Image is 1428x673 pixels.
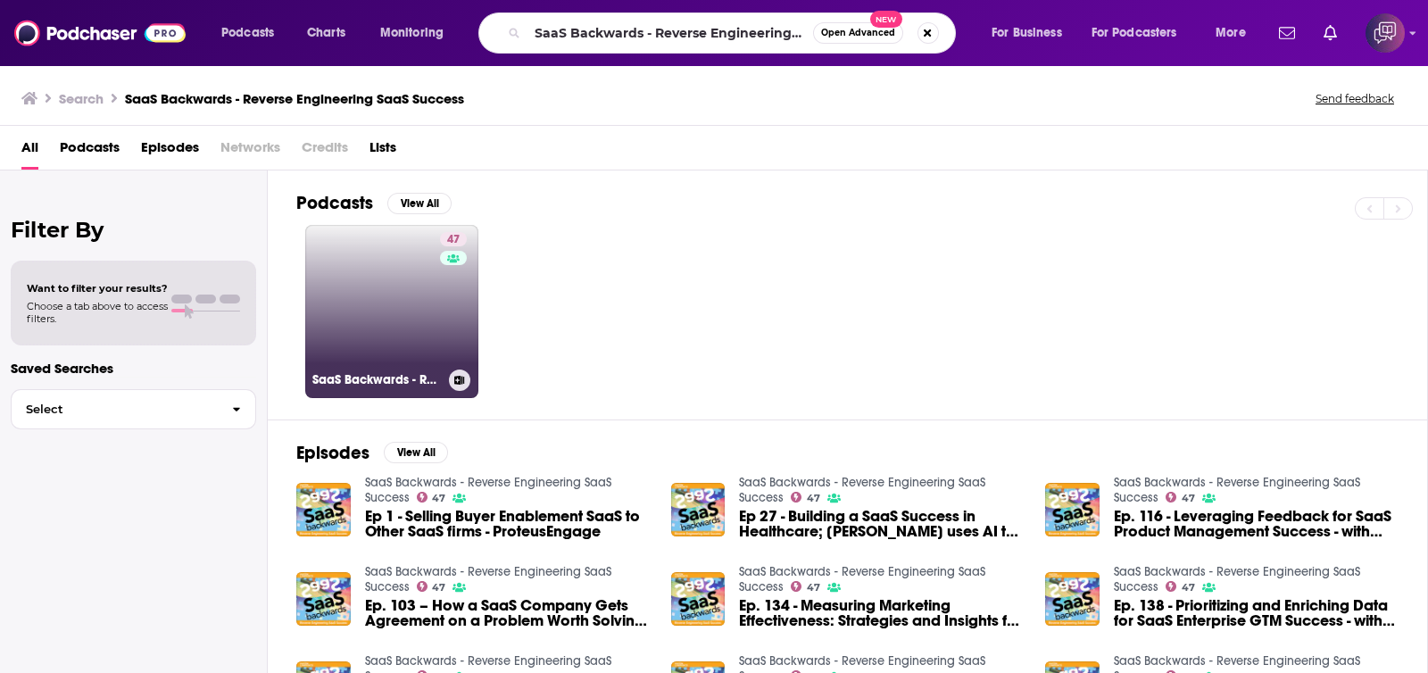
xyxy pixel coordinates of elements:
[1216,21,1246,46] span: More
[296,483,351,537] img: Ep 1 - Selling Buyer Enablement SaaS to Other SaaS firms - ProteusEngage
[739,475,985,505] a: SaaS Backwards - Reverse Engineering SaaS Success
[368,19,467,47] button: open menu
[365,598,650,628] a: Ep. 103 – How a SaaS Company Gets Agreement on a Problem Worth Solving – with Chuck Fuerst, CMO o...
[11,389,256,429] button: Select
[495,12,973,54] div: Search podcasts, credits, & more...
[302,133,348,170] span: Credits
[1182,584,1195,592] span: 47
[312,372,442,387] h3: SaaS Backwards - Reverse Engineering SaaS Success
[296,572,351,627] img: Ep. 103 – How a SaaS Company Gets Agreement on a Problem Worth Solving – with Chuck Fuerst, CMO o...
[870,11,902,28] span: New
[141,133,199,170] a: Episodes
[821,29,895,37] span: Open Advanced
[296,442,448,464] a: EpisodesView All
[365,475,611,505] a: SaaS Backwards - Reverse Engineering SaaS Success
[671,572,726,627] img: Ep. 134 - Measuring Marketing Effectiveness: Strategies and Insights for SaaS Success - with Stev...
[432,494,445,503] span: 47
[295,19,356,47] a: Charts
[440,232,467,246] a: 47
[1114,598,1399,628] span: Ep. 138 - Prioritizing and Enriching Data for SaaS Enterprise GTM Success - with [PERSON_NAME], C...
[739,598,1024,628] a: Ep. 134 - Measuring Marketing Effectiveness: Strategies and Insights for SaaS Success - with Stev...
[307,21,345,46] span: Charts
[1045,483,1100,537] img: Ep. 116 - Leveraging Feedback for SaaS Product Management Success - with Satya Ganni, CEO of Beam...
[1080,19,1203,47] button: open menu
[1203,19,1268,47] button: open menu
[220,133,280,170] span: Networks
[1366,13,1405,53] button: Show profile menu
[791,492,820,503] a: 47
[365,509,650,539] a: Ep 1 - Selling Buyer Enablement SaaS to Other SaaS firms - ProteusEngage
[21,133,38,170] a: All
[296,442,369,464] h2: Episodes
[979,19,1084,47] button: open menu
[527,19,813,47] input: Search podcasts, credits, & more...
[791,581,820,592] a: 47
[417,492,446,503] a: 47
[1114,509,1399,539] a: Ep. 116 - Leveraging Feedback for SaaS Product Management Success - with Satya Ganni, CEO of Beam...
[384,442,448,463] button: View All
[1366,13,1405,53] img: User Profile
[1366,13,1405,53] span: Logged in as corioliscompany
[296,192,452,214] a: PodcastsView All
[59,90,104,107] h3: Search
[1272,18,1302,48] a: Show notifications dropdown
[1114,475,1360,505] a: SaaS Backwards - Reverse Engineering SaaS Success
[1114,598,1399,628] a: Ep. 138 - Prioritizing and Enriching Data for SaaS Enterprise GTM Success - with Elio Narciso, Co...
[1310,91,1399,106] button: Send feedback
[739,509,1024,539] a: Ep 27 - Building a SaaS Success in Healthcare; Akasa uses AI to Solve an Intractable Revenue Problem
[60,133,120,170] a: Podcasts
[1166,581,1195,592] a: 47
[992,21,1062,46] span: For Business
[380,21,444,46] span: Monitoring
[739,509,1024,539] span: Ep 27 - Building a SaaS Success in Healthcare; [PERSON_NAME] uses AI to Solve an Intractable Reve...
[369,133,396,170] a: Lists
[1316,18,1344,48] a: Show notifications dropdown
[417,581,446,592] a: 47
[739,564,985,594] a: SaaS Backwards - Reverse Engineering SaaS Success
[209,19,297,47] button: open menu
[1166,492,1195,503] a: 47
[807,494,820,503] span: 47
[432,584,445,592] span: 47
[27,300,168,325] span: Choose a tab above to access filters.
[365,564,611,594] a: SaaS Backwards - Reverse Engineering SaaS Success
[1182,494,1195,503] span: 47
[296,192,373,214] h2: Podcasts
[125,90,464,107] h3: SaaS Backwards - Reverse Engineering SaaS Success
[11,360,256,377] p: Saved Searches
[387,193,452,214] button: View All
[365,598,650,628] span: Ep. 103 – How a SaaS Company Gets Agreement on a Problem Worth Solving – with [PERSON_NAME], CMO ...
[807,584,820,592] span: 47
[27,282,168,295] span: Want to filter your results?
[221,21,274,46] span: Podcasts
[1114,564,1360,594] a: SaaS Backwards - Reverse Engineering SaaS Success
[1114,509,1399,539] span: Ep. 116 - Leveraging Feedback for SaaS Product Management Success - with [PERSON_NAME], CEO of [P...
[12,403,218,415] span: Select
[813,22,903,44] button: Open AdvancedNew
[739,598,1024,628] span: Ep. 134 - Measuring Marketing Effectiveness: Strategies and Insights for SaaS Success - with [PER...
[14,16,186,50] img: Podchaser - Follow, Share and Rate Podcasts
[1045,572,1100,627] img: Ep. 138 - Prioritizing and Enriching Data for SaaS Enterprise GTM Success - with Elio Narciso, Co...
[1092,21,1177,46] span: For Podcasters
[671,483,726,537] img: Ep 27 - Building a SaaS Success in Healthcare; Akasa uses AI to Solve an Intractable Revenue Problem
[305,225,478,398] a: 47SaaS Backwards - Reverse Engineering SaaS Success
[447,231,460,249] span: 47
[11,217,256,243] h2: Filter By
